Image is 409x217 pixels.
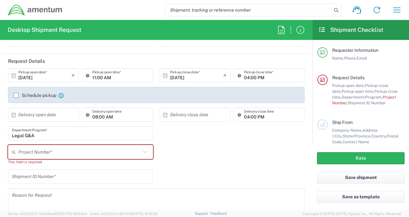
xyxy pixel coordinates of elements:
span: Requester Information [332,48,378,53]
span: Country, [371,134,387,138]
span: Department/Program, [341,95,383,99]
i: × [223,70,227,80]
button: Save as template [317,191,404,203]
img: dyncorp [8,4,63,16]
h2: Shipment Checklist [318,26,383,34]
span: Name, [332,56,344,61]
span: Copyright © [DATE]-[DATE] Agistix Inc., All Rights Reserved [302,211,401,217]
a: Support [195,212,211,215]
span: Email [357,56,367,61]
span: Pickup open date, [332,83,365,88]
span: Ship From [332,120,353,125]
span: Server: 2025.20.0-710e05ee653 [8,212,87,216]
div: This field is required [8,159,153,165]
h2: Request Details [8,58,45,64]
span: State/Province, [343,134,371,138]
a: Feedback [211,212,227,215]
label: Schedule pickup [14,93,56,98]
span: Phone, [344,56,357,61]
span: Company Name, [332,128,362,133]
span: Shipment ID Number [348,100,386,105]
span: [DATE] 10:16:38 [132,212,157,216]
span: [DATE] 09:51:04 [61,212,87,216]
span: City, [335,134,343,138]
input: Shipment, tracking or reference number [165,4,332,16]
i: × [71,70,75,80]
button: Save shipment [317,172,404,184]
span: Client: 2025.20.0-8b113f4 [90,212,157,216]
button: Rate [317,152,404,164]
span: Pickup open time, [341,89,374,94]
span: Request Details [332,75,365,80]
span: Contact Name [342,139,369,144]
h2: Desktop Shipment Request [8,26,81,34]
